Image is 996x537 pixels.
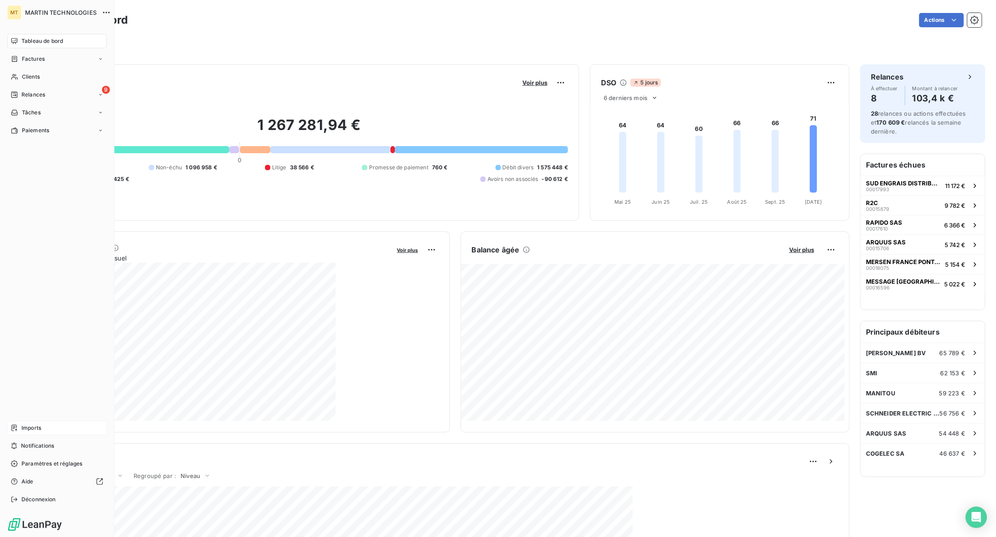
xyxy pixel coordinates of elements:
[861,235,985,254] button: ARQUUS SAS000157065 742 €
[861,176,985,195] button: SUD ENGRAIS DISTRIBUTION0001799311 172 €
[940,349,965,357] span: 65 789 €
[939,430,965,437] span: 54 448 €
[866,219,902,226] span: RAPIDO SAS
[866,206,889,212] span: 00015879
[25,9,97,16] span: MARTIN TECHNOLOGIES
[786,246,817,254] button: Voir plus
[503,164,534,172] span: Débit divers
[945,241,965,248] span: 5 742 €
[866,187,889,192] span: 00017993
[134,472,176,479] span: Regroupé par :
[945,202,965,209] span: 9 782 €
[866,265,889,271] span: 00018075
[871,110,878,117] span: 28
[22,73,40,81] span: Clients
[22,109,41,117] span: Tâches
[941,369,965,377] span: 62 153 €
[912,91,958,105] h4: 103,4 k €
[472,244,520,255] h6: Balance âgée
[866,450,905,457] span: COGELEC SA
[861,274,985,294] button: MESSAGE [GEOGRAPHIC_DATA]000165965 022 €
[651,199,670,205] tspan: Juin 25
[21,478,34,486] span: Aide
[21,424,41,432] span: Imports
[866,285,890,290] span: 00016596
[50,116,568,143] h2: 1 267 281,94 €
[871,110,966,135] span: relances ou actions effectuées et relancés la semaine dernière.
[614,199,631,205] tspan: Mai 25
[432,164,448,172] span: 760 €
[181,472,200,479] span: Niveau
[7,5,21,20] div: MT
[866,239,906,246] span: ARQUUS SAS
[805,199,822,205] tspan: [DATE]
[866,226,888,231] span: 00017610
[944,281,965,288] span: 5 022 €
[919,13,964,27] button: Actions
[542,175,568,183] span: -90 612 €
[866,258,941,265] span: MERSEN FRANCE PONTARLIER SAS
[21,495,56,503] span: Déconnexion
[520,79,550,87] button: Voir plus
[238,156,241,164] span: 0
[940,450,965,457] span: 46 637 €
[102,86,110,94] span: 9
[861,254,985,274] button: MERSEN FRANCE PONTARLIER SAS000180755 154 €
[861,321,985,343] h6: Principaux débiteurs
[945,261,965,268] span: 5 154 €
[156,164,182,172] span: Non-échu
[876,119,905,126] span: 170 609 €
[866,430,907,437] span: ARQUUS SAS
[487,175,538,183] span: Avoirs non associés
[50,253,391,263] span: Chiffre d'affaires mensuel
[397,247,418,253] span: Voir plus
[185,164,217,172] span: 1 096 958 €
[537,164,568,172] span: 1 575 448 €
[272,164,286,172] span: Litige
[7,517,63,532] img: Logo LeanPay
[861,154,985,176] h6: Factures échues
[939,390,965,397] span: 59 223 €
[871,91,898,105] h4: 8
[866,246,889,251] span: 00015706
[866,180,941,187] span: SUD ENGRAIS DISTRIBUTION
[21,460,82,468] span: Paramètres et réglages
[866,199,878,206] span: R2C
[966,507,987,528] div: Open Intercom Messenger
[690,199,708,205] tspan: Juil. 25
[727,199,747,205] tspan: Août 25
[789,246,814,253] span: Voir plus
[866,349,926,357] span: [PERSON_NAME] BV
[912,86,958,91] span: Montant à relancer
[604,94,647,101] span: 6 derniers mois
[765,199,785,205] tspan: Sept. 25
[369,164,429,172] span: Promesse de paiement
[871,86,898,91] span: À effectuer
[866,278,941,285] span: MESSAGE [GEOGRAPHIC_DATA]
[861,195,985,215] button: R2C000158799 782 €
[871,71,904,82] h6: Relances
[7,474,107,489] a: Aide
[21,442,54,450] span: Notifications
[290,164,314,172] span: 38 566 €
[866,369,877,377] span: SMI
[944,222,965,229] span: 6 366 €
[866,390,895,397] span: MANITOU
[940,410,965,417] span: 56 756 €
[21,37,63,45] span: Tableau de bord
[22,55,45,63] span: Factures
[522,79,547,86] span: Voir plus
[395,246,421,254] button: Voir plus
[601,77,616,88] h6: DSO
[630,79,660,87] span: 5 jours
[945,182,965,189] span: 11 172 €
[22,126,49,134] span: Paiements
[861,215,985,235] button: RAPIDO SAS000176106 366 €
[866,410,940,417] span: SCHNEIDER ELECTRIC FRANCE SAS
[21,91,45,99] span: Relances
